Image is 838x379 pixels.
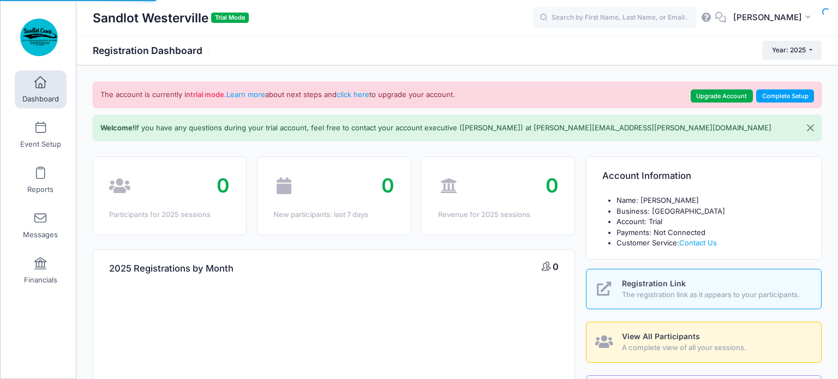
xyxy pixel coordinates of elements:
b: Welcome! [100,123,135,132]
h4: 2025 Registrations by Month [109,253,234,284]
strong: trial mode [190,90,224,99]
button: [PERSON_NAME] [726,5,822,31]
a: click here [337,90,369,99]
span: A complete view of all your sessions. [622,342,809,353]
a: Financials [15,251,67,290]
span: Registration Link [622,279,686,288]
input: Search by First Name, Last Name, or Email... [533,7,697,29]
span: Financials [24,275,57,285]
span: [PERSON_NAME] [733,11,802,23]
div: New participants: last 7 days [273,209,394,220]
button: Close [800,116,821,141]
span: Trial Mode [211,13,249,23]
div: Revenue for 2025 sessions [438,209,559,220]
a: Reports [15,161,67,199]
a: Sandlot Westerville [1,11,77,63]
button: Year: 2025 [762,41,822,59]
span: 0 [553,261,559,272]
h1: Sandlot Westerville [93,5,249,31]
div: Participants for 2025 sessions [109,209,230,220]
li: Customer Service: [616,238,805,249]
div: The account is currently in . about next steps and to upgrade your account. [93,82,822,108]
span: Event Setup [20,140,61,149]
span: The registration link as it appears to your participants. [622,290,809,300]
li: Payments: Not Connected [616,227,805,238]
h1: Registration Dashboard [93,45,212,56]
span: Dashboard [22,94,59,104]
span: Year: 2025 [772,46,806,54]
a: Upgrade Account [691,89,753,103]
span: 0 [546,173,559,197]
li: Business: [GEOGRAPHIC_DATA] [616,206,805,217]
a: View All Participants A complete view of all your sessions. [586,322,822,363]
a: Event Setup [15,116,67,154]
span: View All Participants [622,332,700,341]
li: Account: Trial [616,216,805,227]
span: 0 [217,173,230,197]
a: Dashboard [15,70,67,109]
a: Contact Us [679,238,717,247]
span: Messages [23,230,58,239]
img: Sandlot Westerville [19,17,59,58]
a: Registration Link The registration link as it appears to your participants. [586,269,822,310]
li: Name: [PERSON_NAME] [616,195,805,206]
a: Messages [15,206,67,244]
span: 0 [381,173,394,197]
span: Reports [27,185,53,194]
h4: Account Information [602,161,691,192]
a: Complete Setup [756,89,814,103]
p: If you have any questions during your trial account, feel free to contact your account executive ... [100,123,771,134]
a: Learn more [226,90,265,99]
